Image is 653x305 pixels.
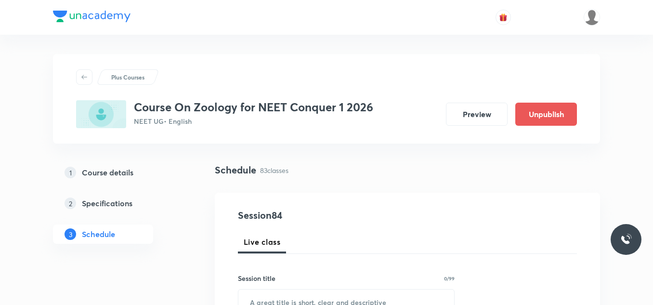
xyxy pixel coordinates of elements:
[82,198,132,209] h5: Specifications
[620,234,632,245] img: ttu
[65,198,76,209] p: 2
[82,167,133,178] h5: Course details
[76,100,126,128] img: BE4270BA-3572-400A-9BE4-5A90F2FEB3FA_plus.png
[444,276,455,281] p: 0/99
[446,103,508,126] button: Preview
[496,10,511,25] button: avatar
[260,165,288,175] p: 83 classes
[515,103,577,126] button: Unpublish
[134,116,373,126] p: NEET UG • English
[238,273,275,283] h6: Session title
[584,9,600,26] img: Saniya Tarannum
[82,228,115,240] h5: Schedule
[238,208,414,223] h4: Session 84
[53,11,131,22] img: Company Logo
[499,13,508,22] img: avatar
[53,194,184,213] a: 2Specifications
[111,73,144,81] p: Plus Courses
[244,236,280,248] span: Live class
[65,228,76,240] p: 3
[134,100,373,114] h3: Course On Zoology for NEET Conquer 1 2026
[53,11,131,25] a: Company Logo
[65,167,76,178] p: 1
[53,163,184,182] a: 1Course details
[215,163,256,177] h4: Schedule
